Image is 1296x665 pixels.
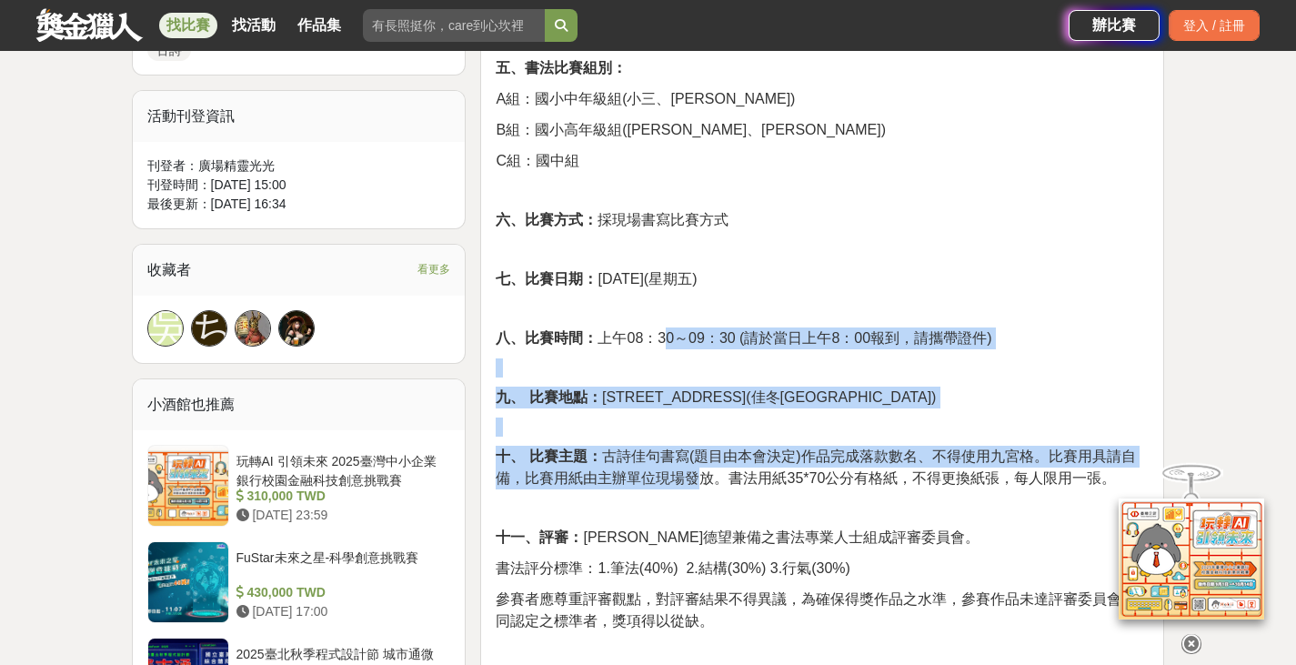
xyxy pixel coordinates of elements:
[278,310,315,347] a: Avatar
[235,310,271,347] a: Avatar
[147,262,191,277] span: 收藏者
[496,122,886,137] span: B組：國小高年級組([PERSON_NAME]、[PERSON_NAME])
[417,259,450,279] span: 看更多
[147,310,184,347] a: 吳
[191,310,227,347] a: ち
[225,13,283,38] a: 找活動
[147,445,451,527] a: 玩轉AI 引領未來 2025臺灣中小企業銀行校園金融科技創意挑戰賽 310,000 TWD [DATE] 23:59
[133,91,466,142] div: 活動刊登資訊
[496,330,991,346] span: 上午08：30～09：30 (請於當日上午8：00報到，請攜帶證件)
[236,311,270,346] img: Avatar
[159,13,217,38] a: 找比賽
[496,271,598,287] strong: 七、比賽日期：
[279,311,314,346] img: Avatar
[496,389,936,405] span: [STREET_ADDRESS](佳冬[GEOGRAPHIC_DATA])
[496,153,579,168] span: C組：國中組
[496,529,980,545] span: [PERSON_NAME]德望兼備之書法專業人士組成評審委員會。
[236,549,444,583] div: FuStar未來之星-科學創意挑戰賽
[496,591,1136,629] span: 參賽者應尊重評審觀點，對評審結果不得異議，為確保得獎作品之水準，參賽作品未達評審委員會共同認定之標準者，獎項得以從缺。
[496,560,849,576] span: 書法評分標準：1.筆法(40%) 2.結構(30%) 3.行氣(30%)
[1119,499,1264,620] img: d2146d9a-e6f6-4337-9592-8cefde37ba6b.png
[496,389,601,405] strong: 九、 比賽地點：
[496,448,601,464] strong: 十、 比賽主題：
[496,91,795,106] span: A組：國小中年級組(小三、[PERSON_NAME])
[147,176,451,195] div: 刊登時間： [DATE] 15:00
[147,541,451,623] a: FuStar未來之星-科學創意挑戰賽 430,000 TWD [DATE] 17:00
[496,212,598,227] strong: 六、比賽方式：
[1069,10,1160,41] a: 辦比賽
[290,13,348,38] a: 作品集
[496,330,598,346] strong: 八、比賽時間：
[236,452,444,487] div: 玩轉AI 引領未來 2025臺灣中小企業銀行校園金融科技創意挑戰賽
[1169,10,1260,41] div: 登入 / 註冊
[496,212,728,227] span: 採現場書寫比賽方式
[496,60,627,76] strong: 五、書法比賽組別：
[496,271,697,287] span: [DATE](星期五)
[363,9,545,42] input: 有長照挺你，care到心坎裡！青春出手，拍出照顧 影音徵件活動
[236,506,444,525] div: [DATE] 23:59
[133,379,466,430] div: 小酒館也推薦
[496,448,1135,486] span: 古詩佳句書寫(題目由本會決定)作品完成落款數名、不得使用九宮格。比賽用具請自備，比賽用紙由主辦單位現場發放。書法用紙35*70公分有格紙，不得更換紙張，每人限用一張。
[496,529,583,545] strong: 十一、評審：
[147,195,451,214] div: 最後更新： [DATE] 16:34
[147,156,451,176] div: 刊登者： 廣場精靈光光
[236,487,444,506] div: 310,000 TWD
[236,583,444,602] div: 430,000 TWD
[236,602,444,621] div: [DATE] 17:00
